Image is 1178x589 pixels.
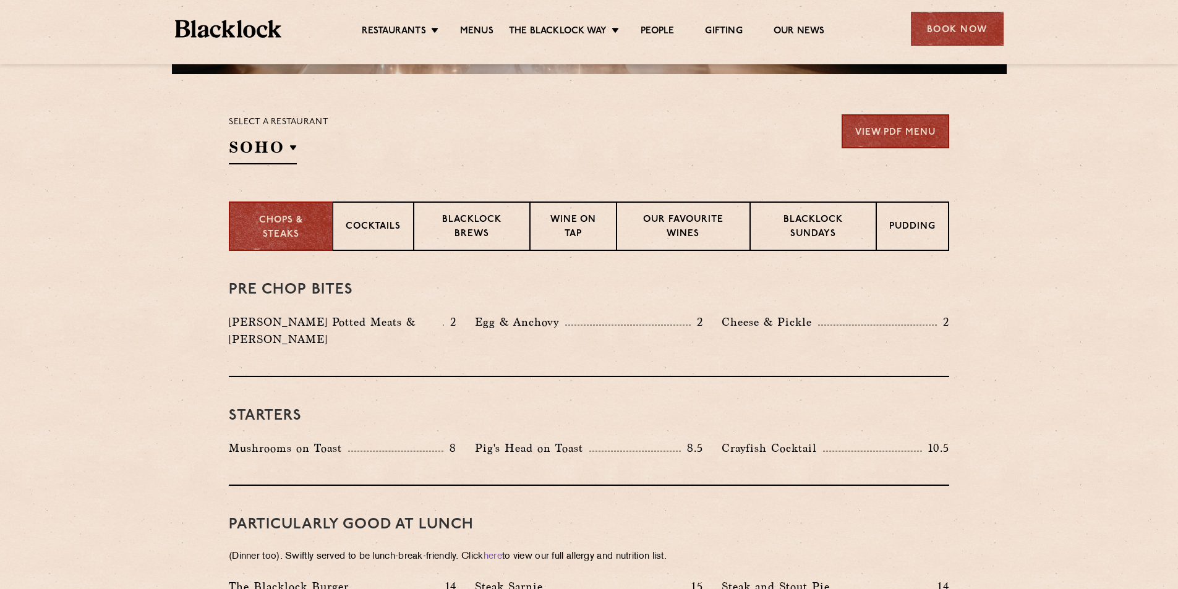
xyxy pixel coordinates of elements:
p: 10.5 [922,440,949,456]
p: (Dinner too). Swiftly served to be lunch-break-friendly. Click to view our full allergy and nutri... [229,548,949,566]
h3: Starters [229,408,949,424]
h3: PARTICULARLY GOOD AT LUNCH [229,517,949,533]
p: Mushrooms on Toast [229,439,348,457]
p: Pig's Head on Toast [475,439,589,457]
p: Cocktails [346,220,401,235]
p: Our favourite wines [630,213,736,242]
p: 2 [937,314,949,330]
p: Blacklock Sundays [763,213,863,242]
p: Cheese & Pickle [722,313,818,331]
a: View PDF Menu [842,114,949,148]
h2: SOHO [229,137,297,164]
a: Menus [460,25,493,39]
p: [PERSON_NAME] Potted Meats & [PERSON_NAME] [229,313,443,348]
p: 8 [443,440,456,456]
p: Wine on Tap [543,213,604,242]
p: Select a restaurant [229,114,328,130]
p: 2 [444,314,456,330]
a: Our News [774,25,825,39]
a: here [484,552,502,561]
p: Chops & Steaks [242,214,320,242]
p: 2 [691,314,703,330]
a: The Blacklock Way [509,25,607,39]
p: Blacklock Brews [427,213,517,242]
p: Egg & Anchovy [475,313,565,331]
div: Book Now [911,12,1004,46]
a: Gifting [705,25,742,39]
a: Restaurants [362,25,426,39]
a: People [641,25,674,39]
img: BL_Textured_Logo-footer-cropped.svg [175,20,282,38]
h3: Pre Chop Bites [229,282,949,298]
p: 8.5 [681,440,703,456]
p: Pudding [889,220,936,235]
p: Crayfish Cocktail [722,439,823,457]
